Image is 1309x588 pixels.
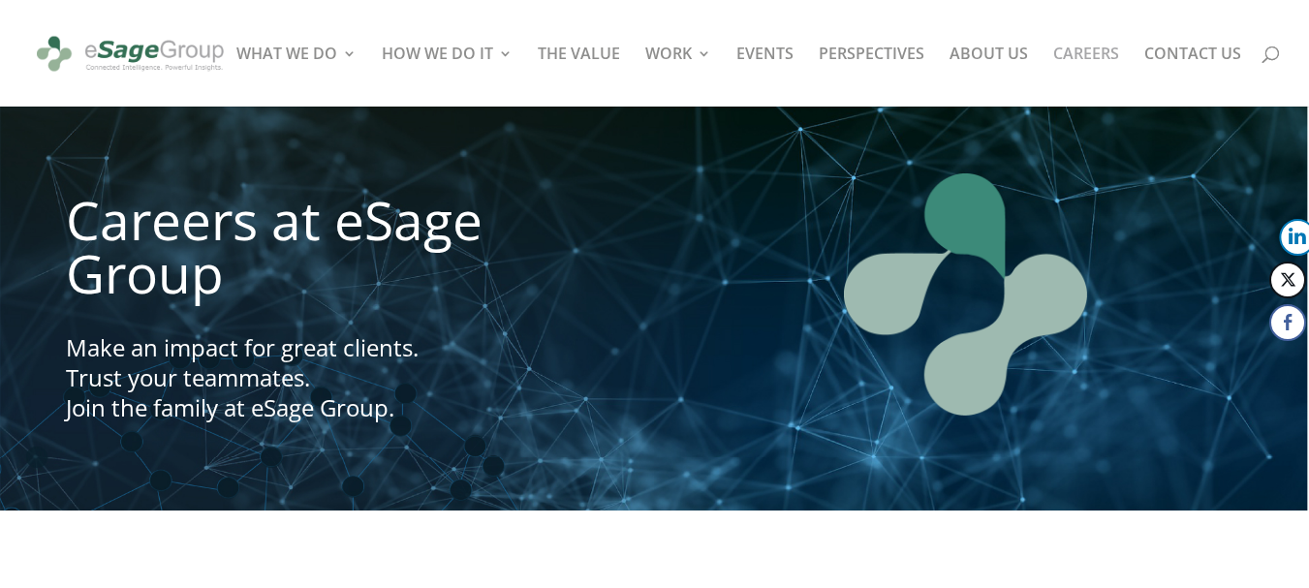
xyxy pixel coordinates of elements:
a: HOW WE DO IT [382,46,513,107]
a: EVENTS [736,46,794,107]
a: CAREERS [1053,46,1119,107]
img: eSage Group [33,27,228,80]
a: CONTACT US [1144,46,1241,107]
button: LinkedIn Share [1269,219,1306,256]
a: ABOUT US [950,46,1028,107]
button: Facebook Share [1269,304,1306,341]
a: THE VALUE [538,46,620,107]
button: Twitter Share [1269,262,1306,298]
a: WHAT WE DO [236,46,357,107]
h4: Make an impact for great clients. Trust your teammates. Join the family at eSage Group. [66,332,623,433]
a: WORK [645,46,711,107]
a: PERSPECTIVES [819,46,924,107]
h1: Careers at eSage Group [66,193,623,309]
